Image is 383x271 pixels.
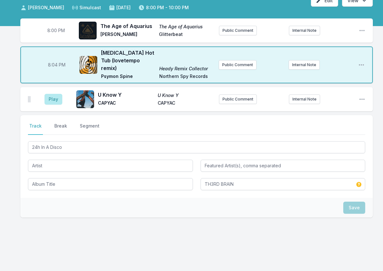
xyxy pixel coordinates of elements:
button: Internal Note [289,60,320,70]
button: Track [28,123,43,135]
span: Heady Remix Collector [159,66,214,72]
span: [DATE] [109,4,131,11]
button: Segment [79,123,101,135]
span: U Know Y [98,91,154,99]
span: CAPYAC [158,100,214,108]
input: Artist [28,160,193,172]
button: Save [343,202,365,214]
span: The Age of Aquarius [100,22,155,30]
button: Public Comment [219,26,257,35]
img: Drag Handle [28,96,31,102]
button: Open playlist item options [358,62,365,68]
input: Album Title [28,178,193,190]
button: Play [44,94,62,105]
button: Public Comment [219,60,256,70]
input: Featured Artist(s), comma separated [201,160,366,172]
span: Glitterbeat [159,31,214,39]
button: Internal Note [289,26,320,35]
span: 8:00 PM - 10:00 PM [138,4,189,11]
span: [MEDICAL_DATA] Hot Tub (lovetempo remix) [101,49,155,72]
button: Public Comment [219,94,257,104]
input: Track Title [28,141,365,153]
img: Heady Remix Collector [79,56,97,74]
input: Record Label [201,178,366,190]
span: U Know Y [158,92,214,99]
button: Open playlist item options [359,96,365,102]
span: Psymon Spine [101,73,155,81]
span: The Age of Aquarius [159,24,214,30]
span: Timestamp [48,62,65,68]
span: Timestamp [47,27,65,34]
span: CAPYAC [98,100,154,108]
span: [PERSON_NAME] [100,31,155,39]
img: U Know Y [76,90,94,108]
span: [PERSON_NAME] [20,4,64,11]
button: Internal Note [289,94,320,104]
span: Simulcast [72,4,101,11]
button: Break [53,123,68,135]
span: Northern Spy Records [159,73,214,81]
img: The Age of Aquarius [79,22,97,39]
button: Open playlist item options [359,27,365,34]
